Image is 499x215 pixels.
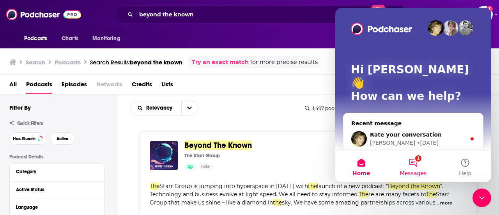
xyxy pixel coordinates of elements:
[130,105,181,111] button: open menu
[130,101,198,115] h2: Choose List sort
[16,185,98,194] button: Active Status
[161,78,173,94] a: Lists
[150,141,178,170] img: Beyond The Known
[476,6,493,23] span: Logged in as juliahaav
[9,132,47,145] button: Has Guests
[136,8,346,21] input: Search podcasts, credits, & more...
[184,141,252,150] a: Beyond The Known
[115,5,408,23] div: Search podcasts, credits, & more...
[371,5,385,12] span: New
[16,202,98,212] button: Language
[250,58,318,67] span: for more precise results
[335,8,491,182] iframe: Intercom live chat
[201,163,210,171] span: Idle
[17,121,43,126] span: Quick Filters
[184,140,252,150] span: Beyond The Known
[19,31,57,46] button: open menu
[9,78,17,94] a: All
[132,78,152,94] a: Credits
[130,59,182,66] span: beyond the known
[24,33,47,44] span: Podcasts
[305,105,361,111] div: 1,497 podcast results
[13,137,35,141] span: Has Guests
[192,58,249,67] a: Try an exact match
[57,31,83,46] a: Charts
[146,105,175,111] span: Relevancy
[472,188,491,207] iframe: Intercom live chat
[388,183,440,190] span: Beyond the Known
[198,163,213,170] a: Idle
[50,132,75,145] button: Active
[16,167,98,176] button: Category
[16,187,93,192] div: Active Status
[273,199,282,206] span: the
[181,101,198,115] button: open menu
[426,191,436,198] span: The
[368,191,426,198] span: re are many facets to
[55,59,81,66] h3: Podcasts
[90,59,182,66] div: Search Results:
[6,7,81,22] img: Podchaser - Follow, Share and Rate Podcasts
[26,59,45,66] h3: Search
[62,33,78,44] span: Charts
[435,199,439,206] span: ...
[90,59,182,66] a: Search Results:beyond the known
[308,183,317,190] span: the
[317,183,388,190] span: launch of a new podcast: “
[487,6,493,12] svg: Add a profile image
[282,199,435,206] span: sky. We have some amazing partnerships across various
[150,183,159,190] span: The
[440,200,452,206] button: more
[16,169,93,174] div: Category
[16,204,93,210] div: Language
[184,153,220,159] p: The Starr Group
[9,154,104,160] p: Podcast Details
[87,31,130,46] button: open menu
[57,137,69,141] span: Active
[96,78,122,94] span: Networks
[9,104,31,111] h2: Filter By
[159,183,308,190] span: Starr Group is jumping into hyperspace in [DATE] with
[476,6,493,23] button: Show profile menu
[476,6,493,23] img: User Profile
[359,191,368,198] span: The
[92,33,120,44] span: Monitoring
[26,78,52,94] a: Podcasts
[62,78,87,94] a: Episodes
